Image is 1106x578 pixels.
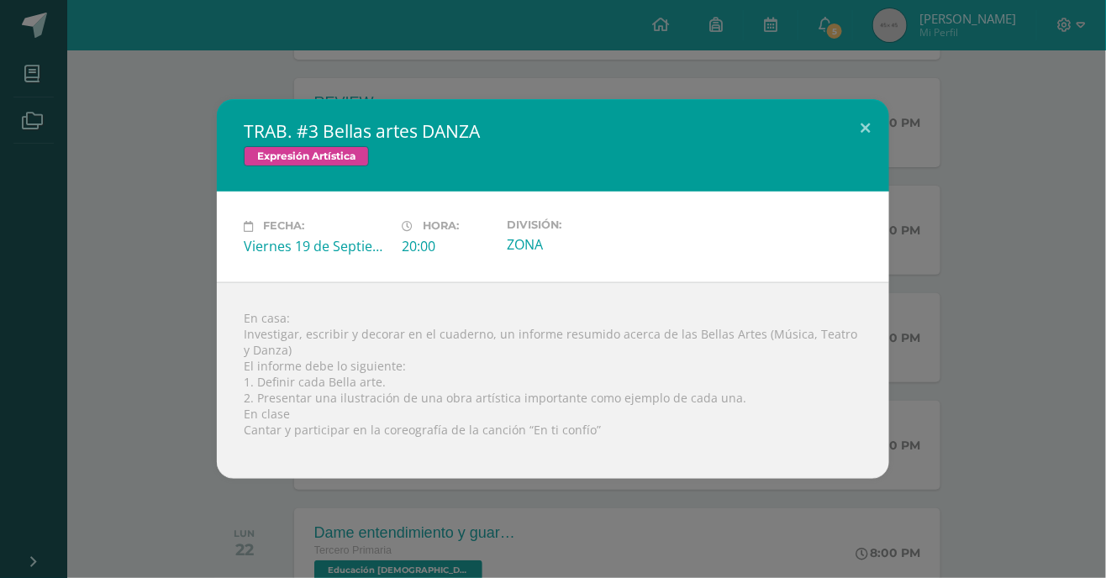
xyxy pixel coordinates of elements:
button: Close (Esc) [841,99,889,156]
label: División: [507,218,651,231]
h2: TRAB. #3 Bellas artes DANZA [244,119,862,143]
span: Expresión Artística [244,146,369,166]
div: En casa: Investigar, escribir y decorar en el cuaderno, un informe resumido acerca de las Bellas ... [217,282,889,479]
span: Fecha: [263,220,304,233]
span: Hora: [423,220,459,233]
div: ZONA [507,235,651,254]
div: 20:00 [402,237,493,255]
div: Viernes 19 de Septiembre [244,237,388,255]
